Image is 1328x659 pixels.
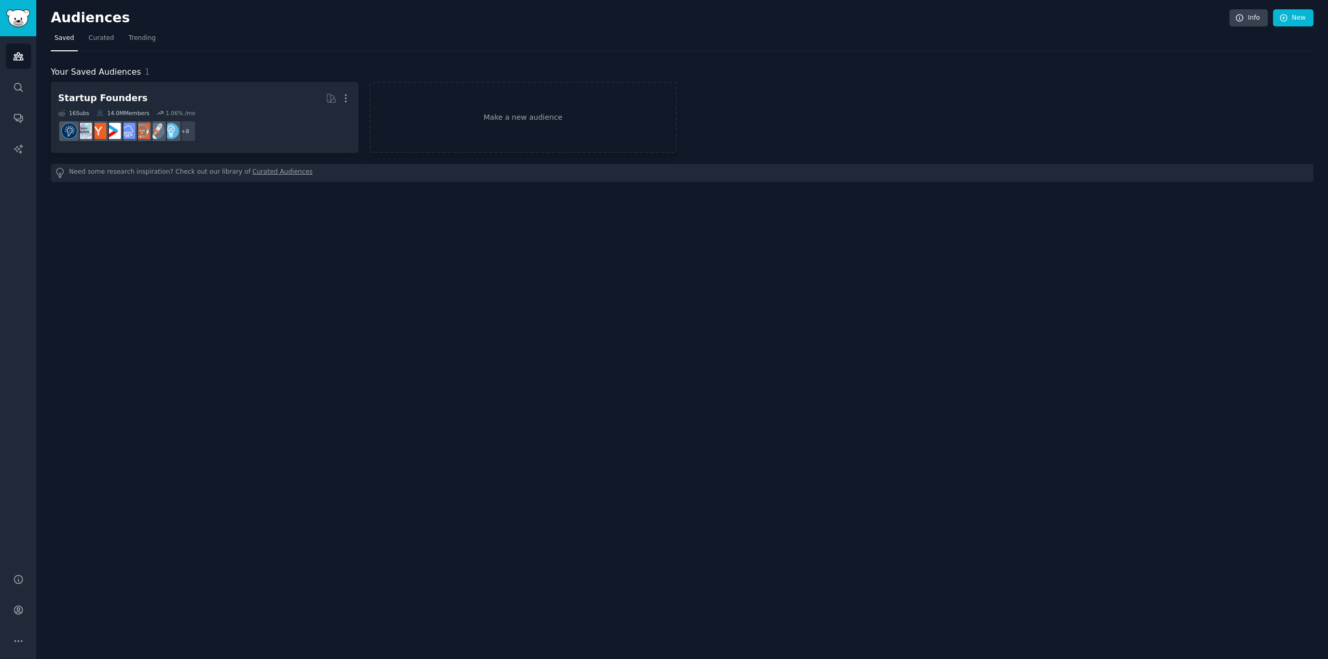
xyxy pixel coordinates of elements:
[51,30,78,51] a: Saved
[96,109,149,117] div: 14.0M Members
[145,67,150,77] span: 1
[89,34,114,43] span: Curated
[163,123,179,139] img: Entrepreneur
[51,164,1313,182] div: Need some research inspiration? Check out our library of
[54,34,74,43] span: Saved
[51,10,1229,26] h2: Audiences
[1229,9,1268,27] a: Info
[125,30,159,51] a: Trending
[174,120,196,142] div: + 8
[105,123,121,139] img: startup
[165,109,195,117] div: 1.06 % /mo
[253,167,313,178] a: Curated Audiences
[129,34,156,43] span: Trending
[1273,9,1313,27] a: New
[76,123,92,139] img: indiehackers
[58,109,89,117] div: 16 Sub s
[369,82,677,153] a: Make a new audience
[6,9,30,27] img: GummySearch logo
[119,123,135,139] img: SaaS
[90,123,106,139] img: ycombinator
[148,123,164,139] img: startups
[61,123,77,139] img: Entrepreneurship
[51,82,358,153] a: Startup Founders16Subs14.0MMembers1.06% /mo+8EntrepreneurstartupsEntrepreneurRideAlongSaaSstartup...
[51,66,141,79] span: Your Saved Audiences
[58,92,147,105] div: Startup Founders
[134,123,150,139] img: EntrepreneurRideAlong
[85,30,118,51] a: Curated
